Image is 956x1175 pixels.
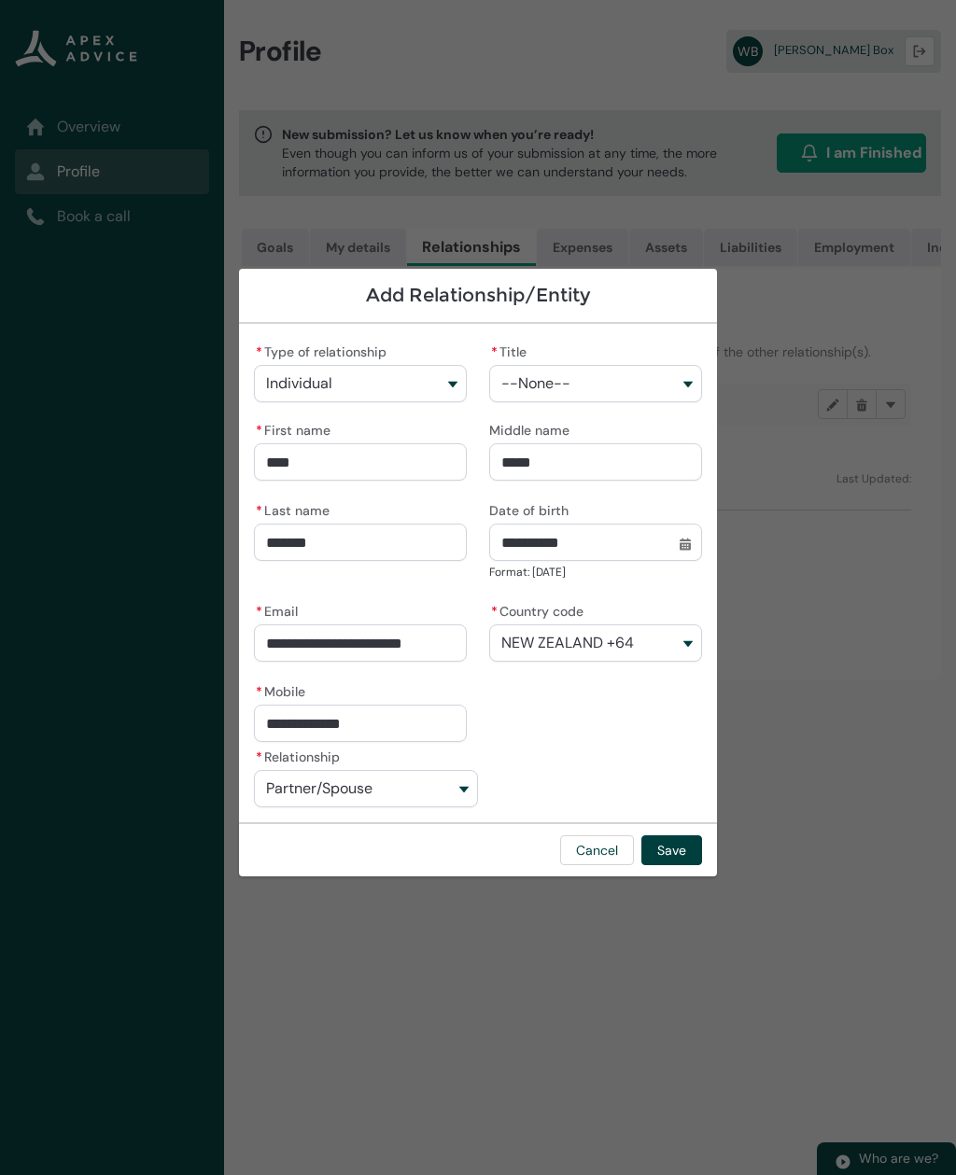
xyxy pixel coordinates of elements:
[256,422,262,439] abbr: required
[491,343,498,360] abbr: required
[256,683,262,700] abbr: required
[256,502,262,519] abbr: required
[560,835,634,865] button: Cancel
[256,748,262,765] abbr: required
[489,417,577,440] label: Middle name
[256,603,262,620] abbr: required
[501,375,570,392] span: --None--
[254,598,305,621] label: Email
[254,417,338,440] label: First name
[641,835,702,865] button: Save
[254,678,313,701] label: Mobile
[489,598,591,621] label: Country code
[254,339,394,361] label: Type of relationship
[489,339,534,361] label: Title
[489,365,702,402] button: Title
[489,497,576,520] label: Date of birth
[491,603,498,620] abbr: required
[489,563,702,581] div: Format: [DATE]
[256,343,262,360] abbr: required
[254,497,337,520] label: Last name
[266,780,373,797] span: Partner/Spouse
[254,770,478,807] button: Relationship
[266,375,332,392] span: Individual
[489,624,702,662] button: Country code
[254,284,702,307] h1: Add Relationship/Entity
[254,365,467,402] button: Type of relationship
[254,744,347,766] label: Relationship
[501,635,634,651] span: NEW ZEALAND +64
